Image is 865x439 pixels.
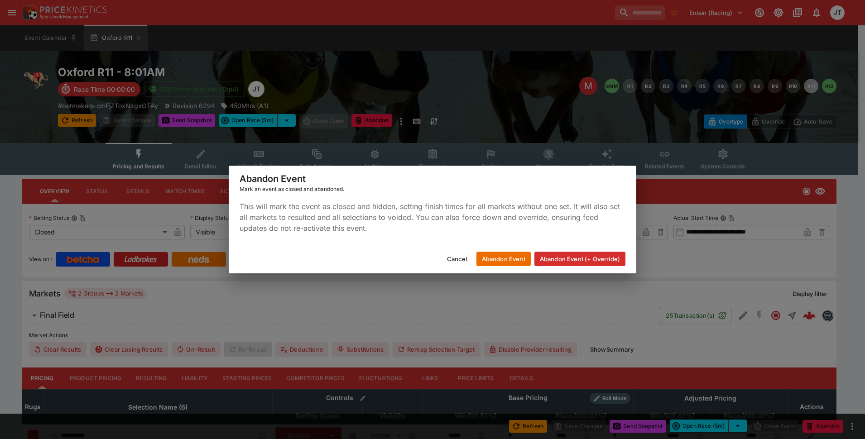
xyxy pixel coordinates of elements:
div: Abandon Event [229,166,636,201]
p: This will mark the event as closed and hidden, setting finish times for all markets without one s... [240,201,625,234]
button: Abandon Event [476,252,531,266]
div: Mark an event as closed and abandoned. [240,185,625,194]
button: Abandon Event (+ Override) [534,252,625,266]
button: Cancel [442,252,473,266]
